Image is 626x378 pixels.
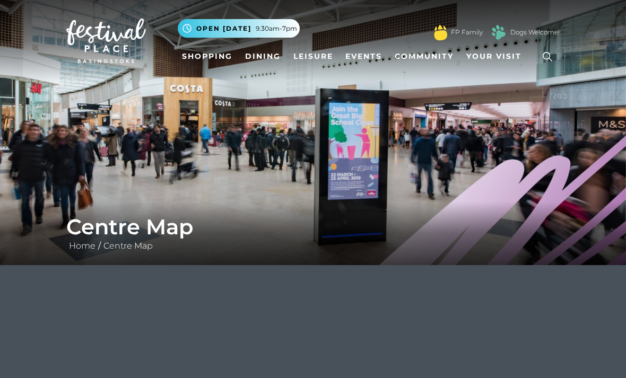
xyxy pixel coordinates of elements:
[66,19,146,63] img: Festival Place Logo
[101,241,155,251] a: Centre Map
[178,19,300,38] button: Open [DATE] 9.30am-7pm
[289,47,337,66] a: Leisure
[58,214,568,252] div: /
[390,47,458,66] a: Community
[196,24,251,33] span: Open [DATE]
[66,214,560,240] h1: Centre Map
[451,28,483,37] a: FP Family
[462,47,531,66] a: Your Visit
[341,47,386,66] a: Events
[178,47,237,66] a: Shopping
[66,241,98,251] a: Home
[241,47,285,66] a: Dining
[466,51,521,62] span: Your Visit
[510,28,560,37] a: Dogs Welcome!
[256,24,297,33] span: 9.30am-7pm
